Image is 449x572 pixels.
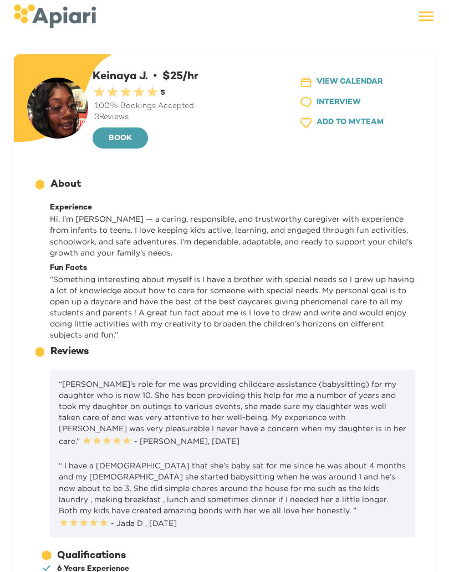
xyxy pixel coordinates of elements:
[59,460,406,528] p: “ I have a [DEMOGRAPHIC_DATA] that she’s baby sat for me since he was about 4 months and my [DEMO...
[317,96,361,110] span: INTERVIEW
[50,202,415,213] div: Experience
[159,88,165,99] div: 5
[57,549,126,563] div: Qualifications
[50,213,415,258] p: Hi, I’m [PERSON_NAME] — a caring, responsible, and trustworthy caregiver with experience from inf...
[93,101,285,112] div: 100 % Bookings Accepted
[93,112,285,123] div: 3 Reviews
[290,113,417,133] button: ADD TO MYTEAM
[101,132,139,146] span: BOOK
[93,127,148,149] button: BOOK
[317,75,383,89] span: VIEW CALENDAR
[50,263,415,274] div: Fun Facts
[93,68,285,149] div: Keinaya J.
[50,345,89,359] div: Reviews
[50,275,414,339] span: “ Something interesting about myself is I have a brother with special needs so I grew up having a...
[290,93,417,113] button: INTERVIEW
[59,379,406,447] p: “[PERSON_NAME]'s role for me was providing childcare assistance (babysitting) for my daughter who...
[317,116,384,130] span: ADD TO MY TEAM
[50,177,81,192] div: About
[13,4,96,28] img: logo
[152,69,158,81] span: •
[148,71,198,83] span: $ 25 /hr
[290,72,417,93] button: VIEW CALENDAR
[27,78,88,139] img: user-photo-123-1755025410276.jpeg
